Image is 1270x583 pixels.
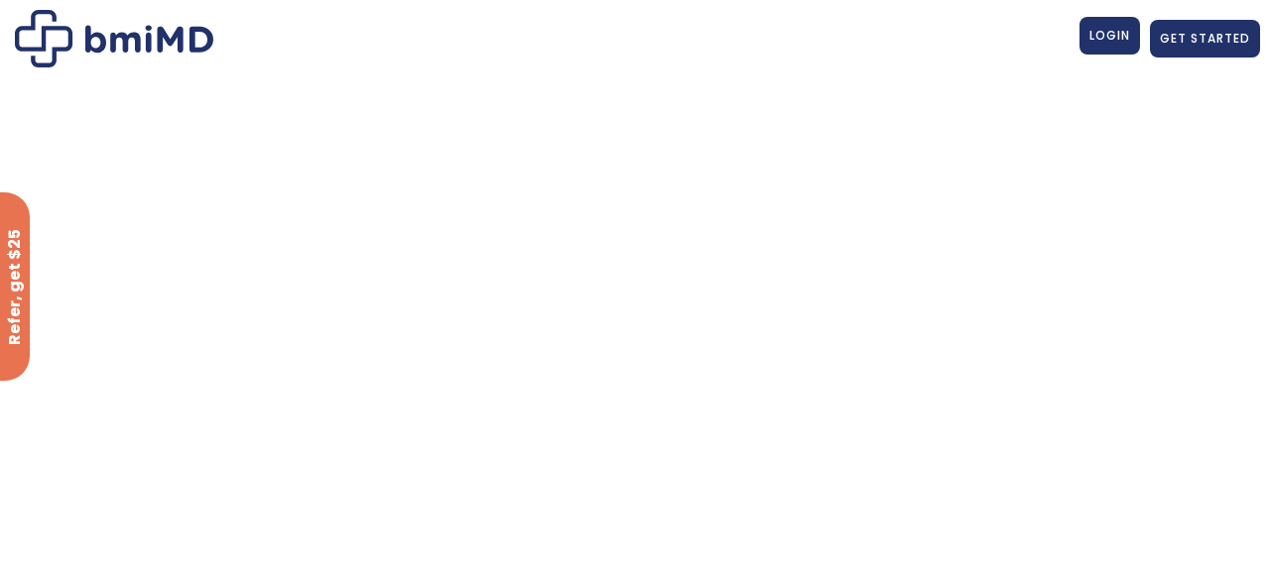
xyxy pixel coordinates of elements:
[15,10,213,67] img: Patient Messaging Portal
[1089,27,1130,44] span: LOGIN
[1150,20,1260,58] a: GET STARTED
[1160,30,1250,47] span: GET STARTED
[1079,17,1140,55] a: LOGIN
